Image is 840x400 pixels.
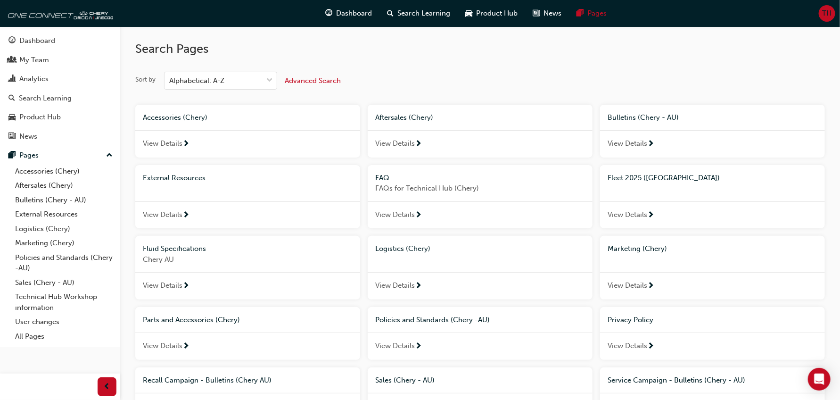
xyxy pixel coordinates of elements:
[533,8,540,19] span: news-icon
[106,150,113,162] span: up-icon
[169,75,224,86] div: Alphabetical: A-Z
[143,244,206,253] span: Fluid Specifications
[368,307,593,360] a: Policies and Standards (Chery -AU)View Details
[135,105,360,158] a: Accessories (Chery)View Details
[11,178,116,193] a: Aftersales (Chery)
[600,236,825,300] a: Marketing (Chery)View Details
[19,74,49,84] div: Analytics
[104,381,111,393] span: prev-icon
[143,316,240,324] span: Parts and Accessories (Chery)
[135,307,360,360] a: Parts and Accessories (Chery)View Details
[325,8,332,19] span: guage-icon
[336,8,372,19] span: Dashboard
[182,140,189,149] span: next-icon
[19,150,39,161] div: Pages
[4,90,116,107] a: Search Learning
[647,342,654,351] span: next-icon
[608,113,679,122] span: Bulletins (Chery - AU)
[608,280,647,291] span: View Details
[569,4,614,23] a: pages-iconPages
[143,174,206,182] span: External Resources
[608,138,647,149] span: View Details
[266,75,273,87] span: down-icon
[4,147,116,164] button: Pages
[375,316,490,324] span: Policies and Standards (Chery -AU)
[647,140,654,149] span: next-icon
[415,211,422,220] span: next-icon
[135,75,156,84] div: Sort by
[4,30,116,147] button: DashboardMy TeamAnalyticsSearch LearningProduct HubNews
[135,236,360,300] a: Fluid SpecificationsChery AUView Details
[368,105,593,158] a: Aftersales (Chery)View Details
[387,8,394,19] span: search-icon
[647,211,654,220] span: next-icon
[11,275,116,290] a: Sales (Chery - AU)
[135,42,825,57] h2: Search Pages
[8,75,16,83] span: chart-icon
[8,151,16,160] span: pages-icon
[19,93,72,104] div: Search Learning
[375,174,389,182] span: FAQ
[379,4,458,23] a: search-iconSearch Learning
[143,113,207,122] span: Accessories (Chery)
[375,183,585,194] span: FAQs for Technical Hub (Chery)
[19,131,37,142] div: News
[11,207,116,222] a: External Resources
[143,209,182,220] span: View Details
[11,290,116,315] a: Technical Hub Workshop information
[5,4,113,23] img: oneconnect
[11,315,116,329] a: User changes
[318,4,379,23] a: guage-iconDashboard
[285,76,341,85] span: Advanced Search
[608,209,647,220] span: View Details
[11,250,116,275] a: Policies and Standards (Chery -AU)
[576,8,584,19] span: pages-icon
[476,8,518,19] span: Product Hub
[4,32,116,50] a: Dashboard
[143,280,182,291] span: View Details
[415,342,422,351] span: next-icon
[4,51,116,69] a: My Team
[465,8,472,19] span: car-icon
[458,4,525,23] a: car-iconProduct Hub
[182,211,189,220] span: next-icon
[11,164,116,179] a: Accessories (Chery)
[19,112,61,123] div: Product Hub
[375,280,415,291] span: View Details
[525,4,569,23] a: news-iconNews
[4,108,116,126] a: Product Hub
[375,209,415,220] span: View Details
[182,282,189,291] span: next-icon
[608,174,720,182] span: Fleet 2025 ([GEOGRAPHIC_DATA])
[4,70,116,88] a: Analytics
[11,193,116,208] a: Bulletins (Chery - AU)
[368,236,593,300] a: Logistics (Chery)View Details
[608,316,653,324] span: Privacy Policy
[8,133,16,141] span: news-icon
[368,165,593,229] a: FAQFAQs for Technical Hub (Chery)View Details
[19,55,49,66] div: My Team
[415,282,422,291] span: next-icon
[608,244,667,253] span: Marketing (Chery)
[600,307,825,360] a: Privacy PolicyView Details
[4,128,116,145] a: News
[823,8,832,19] span: TH
[544,8,561,19] span: News
[143,254,353,265] span: Chery AU
[11,236,116,250] a: Marketing (Chery)
[8,113,16,122] span: car-icon
[375,376,435,384] span: Sales (Chery - AU)
[375,341,415,351] span: View Details
[415,140,422,149] span: next-icon
[375,138,415,149] span: View Details
[11,222,116,236] a: Logistics (Chery)
[600,165,825,229] a: Fleet 2025 ([GEOGRAPHIC_DATA])View Details
[8,37,16,45] span: guage-icon
[11,329,116,344] a: All Pages
[285,72,341,90] button: Advanced Search
[608,376,745,384] span: Service Campaign - Bulletins (Chery - AU)
[8,94,15,103] span: search-icon
[608,341,647,351] span: View Details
